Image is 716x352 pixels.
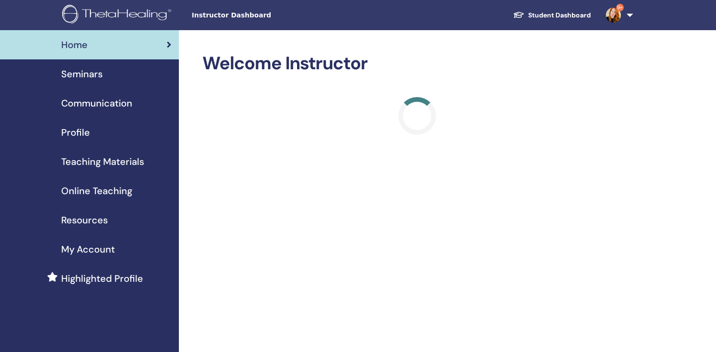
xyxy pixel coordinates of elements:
h2: Welcome Instructor [202,53,631,74]
span: Online Teaching [61,184,132,198]
img: logo.png [62,5,175,26]
span: Highlighted Profile [61,271,143,286]
span: 9+ [616,4,624,11]
span: My Account [61,242,115,256]
a: Student Dashboard [506,7,598,24]
span: Seminars [61,67,103,81]
span: Home [61,38,88,52]
span: Profile [61,125,90,139]
span: Communication [61,96,132,110]
span: Teaching Materials [61,155,144,169]
span: Instructor Dashboard [192,10,333,20]
img: graduation-cap-white.svg [513,11,524,19]
img: default.jpg [606,8,621,23]
span: Resources [61,213,108,227]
